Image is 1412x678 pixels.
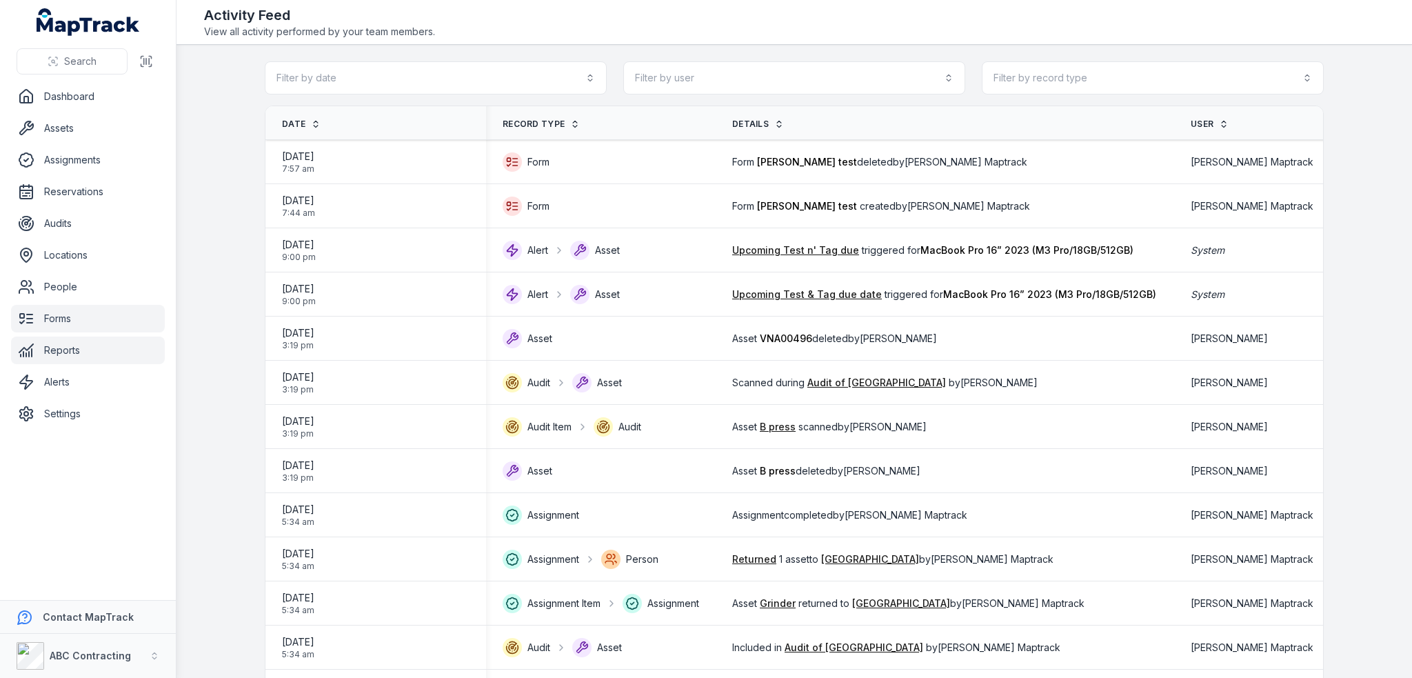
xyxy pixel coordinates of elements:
span: [DATE] [282,326,314,340]
span: User [1191,119,1213,130]
span: [DATE] [282,238,316,252]
a: Audit of [GEOGRAPHIC_DATA] [785,641,923,655]
a: Reservations [11,178,165,206]
span: [DATE] [282,459,314,472]
span: [PERSON_NAME] [1191,332,1268,346]
span: 5:34 am [282,649,314,660]
span: Form [527,155,549,169]
time: 30/08/2025, 5:34:11 am [282,503,314,528]
span: Audit Item [527,420,572,434]
span: Scanned during by [PERSON_NAME] [732,376,1038,390]
span: Alert [527,288,548,301]
time: 31/08/2025, 7:44:43 am [282,194,315,219]
span: Record Type [503,119,565,130]
a: Details [732,119,784,130]
a: Grinder [760,597,796,610]
span: 5:34 am [282,605,314,616]
a: Record Type [503,119,580,130]
time: 30/08/2025, 3:19:29 pm [282,459,314,483]
span: Date [282,119,305,130]
a: Settings [11,400,165,428]
span: Assignment completed by [PERSON_NAME] Maptrack [732,508,967,522]
strong: Contact MapTrack [43,611,134,623]
span: [DATE] [282,635,314,649]
time: 30/08/2025, 3:19:29 pm [282,415,314,439]
span: Person [626,552,658,566]
a: Audits [11,210,165,237]
time: 30/08/2025, 9:00:00 pm [282,238,316,263]
button: Filter by record type [982,61,1324,94]
span: [PERSON_NAME] Maptrack [1191,508,1313,522]
a: Upcoming Test n' Tag due [732,243,859,257]
span: 3:19 pm [282,428,314,439]
span: 7:44 am [282,208,315,219]
span: Asset scanned by [PERSON_NAME] [732,420,927,434]
a: B press [760,420,796,434]
span: [DATE] [282,415,314,428]
time: 30/08/2025, 5:34:11 am [282,635,314,660]
span: Asset deleted by [PERSON_NAME] [732,332,937,346]
span: Audit [527,376,550,390]
span: 9:00 pm [282,252,316,263]
span: Asset deleted by [PERSON_NAME] [732,464,920,478]
span: B press [760,465,796,477]
span: [DATE] [282,503,314,517]
span: [PERSON_NAME] test [757,156,857,168]
span: [PERSON_NAME] Maptrack [1191,199,1313,213]
span: Asset [597,641,622,655]
span: triggered for [732,288,1156,301]
span: [PERSON_NAME] [1191,376,1268,390]
time: 31/08/2025, 7:57:57 am [282,150,314,175]
span: [DATE] [282,194,315,208]
time: 30/08/2025, 3:19:29 pm [282,326,314,351]
span: Assignment Item [527,597,601,610]
span: 1 asset to by [PERSON_NAME] Maptrack [732,552,1053,566]
strong: ABC Contracting [50,650,131,661]
span: [PERSON_NAME] Maptrack [1191,641,1313,655]
span: [PERSON_NAME] test [757,200,857,212]
span: 7:57 am [282,163,314,175]
a: Forms [11,305,165,332]
span: triggered for [732,243,1133,257]
span: 3:19 pm [282,384,314,395]
span: Alert [527,243,548,257]
span: [DATE] [282,150,314,163]
a: Date [282,119,321,130]
span: [DATE] [282,547,314,561]
a: Assets [11,114,165,142]
button: Filter by date [265,61,607,94]
span: Assignment [527,552,579,566]
time: 30/08/2025, 9:00:00 pm [282,282,316,307]
a: Returned [732,552,776,566]
button: Filter by user [623,61,965,94]
a: [GEOGRAPHIC_DATA] [852,597,950,610]
span: MacBook Pro 16” 2023 (M3 Pro/18GB/512GB) [920,244,1133,256]
time: 30/08/2025, 5:34:11 am [282,547,314,572]
span: [PERSON_NAME] Maptrack [1191,597,1313,610]
a: User [1191,119,1229,130]
a: Dashboard [11,83,165,110]
span: [DATE] [282,591,314,605]
a: Alerts [11,368,165,396]
span: Form deleted by [PERSON_NAME] Maptrack [732,155,1027,169]
a: Audit of [GEOGRAPHIC_DATA] [807,376,946,390]
time: 30/08/2025, 3:19:29 pm [282,370,314,395]
span: [DATE] [282,282,316,296]
span: 9:00 pm [282,296,316,307]
button: Search [17,48,128,74]
span: Form [527,199,549,213]
span: System [1191,243,1224,257]
span: Included in by [PERSON_NAME] Maptrack [732,641,1060,655]
span: [PERSON_NAME] [1191,464,1268,478]
span: Details [732,119,769,130]
span: Assignment [647,597,699,610]
span: Form created by [PERSON_NAME] Maptrack [732,199,1030,213]
span: [PERSON_NAME] [1191,420,1268,434]
span: Asset [527,332,552,346]
a: People [11,273,165,301]
span: MacBook Pro 16” 2023 (M3 Pro/18GB/512GB) [943,288,1156,300]
span: Search [64,54,97,68]
a: Assignments [11,146,165,174]
a: [GEOGRAPHIC_DATA] [821,552,919,566]
time: 30/08/2025, 5:34:11 am [282,591,314,616]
